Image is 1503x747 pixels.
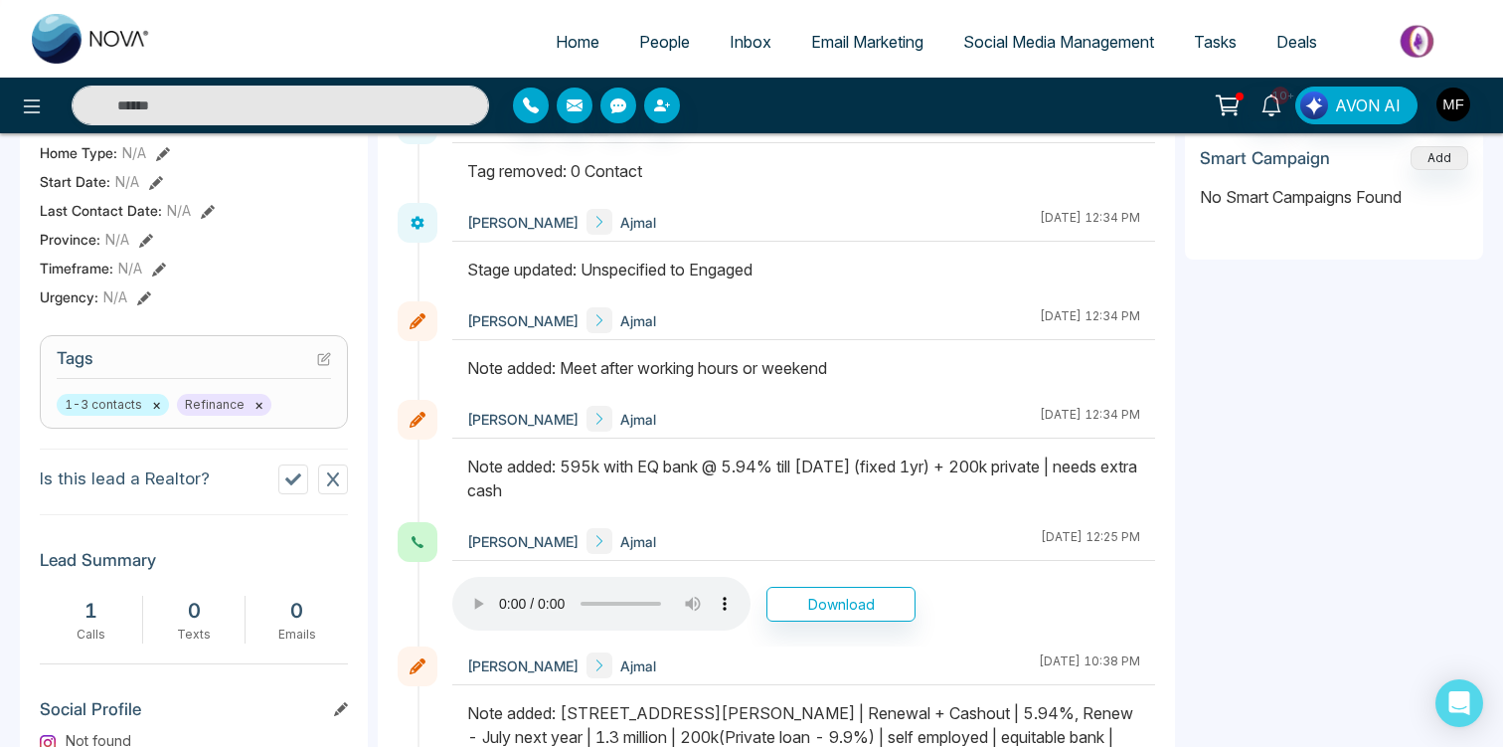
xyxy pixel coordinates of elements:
a: People [619,23,710,61]
span: Start Date : [40,171,110,192]
span: [PERSON_NAME] [467,531,579,552]
button: AVON AI [1295,87,1418,124]
span: Social Media Management [963,32,1154,52]
span: N/A [103,286,127,307]
span: Home [556,32,599,52]
span: [PERSON_NAME] [467,655,579,676]
div: [DATE] 12:34 PM [1040,209,1140,235]
span: N/A [118,258,142,279]
span: 1-3 contacts [57,394,169,416]
div: Emails [255,626,338,644]
span: Ajmal [620,531,656,552]
a: Home [536,23,619,61]
h3: Smart Campaign [1200,148,1330,168]
p: No Smart Campaigns Found [1200,185,1468,209]
span: Province : [40,229,100,250]
span: 10+ [1271,87,1289,104]
span: Email Marketing [811,32,923,52]
div: [DATE] 12:34 PM [1040,307,1140,333]
span: [PERSON_NAME] [467,409,579,430]
span: Home Type : [40,142,117,163]
span: [PERSON_NAME] [467,310,579,331]
a: Email Marketing [791,23,943,61]
button: Add [1411,146,1468,170]
span: N/A [122,142,146,163]
span: Inbox [730,32,771,52]
button: × [152,396,161,414]
h3: Tags [57,348,331,379]
div: Calls [50,626,132,644]
p: Is this lead a Realtor? [40,467,210,492]
h3: Lead Summary [40,550,348,580]
img: User Avatar [1436,88,1470,121]
span: AVON AI [1335,93,1401,117]
span: Refinance [177,394,271,416]
a: 10+ [1248,87,1295,121]
a: Tasks [1174,23,1256,61]
span: Ajmal [620,409,656,430]
span: People [639,32,690,52]
button: × [254,396,263,414]
div: [DATE] 12:34 PM [1040,406,1140,432]
span: Ajmal [620,655,656,676]
span: N/A [115,171,139,192]
div: 1 [50,596,132,626]
img: Market-place.gif [1347,19,1491,64]
span: Timeframe : [40,258,113,279]
span: [PERSON_NAME] [467,212,579,233]
a: Inbox [710,23,791,61]
img: Lead Flow [1300,92,1328,119]
a: Deals [1256,23,1337,61]
span: Ajmal [620,310,656,331]
div: [DATE] 12:25 PM [1041,528,1140,554]
span: Last Contact Date : [40,200,162,221]
div: 0 [153,596,236,626]
a: Social Media Management [943,23,1174,61]
div: [DATE] 10:38 PM [1039,653,1140,678]
span: N/A [105,229,129,250]
div: Open Intercom Messenger [1435,679,1483,727]
span: Tasks [1194,32,1237,52]
button: Download [766,587,916,622]
div: 0 [255,596,338,626]
span: N/A [167,200,191,221]
span: Ajmal [620,212,656,233]
div: Texts [153,626,236,644]
h3: Social Profile [40,699,348,729]
span: Deals [1276,32,1317,52]
img: Nova CRM Logo [32,14,151,64]
span: Urgency : [40,286,98,307]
